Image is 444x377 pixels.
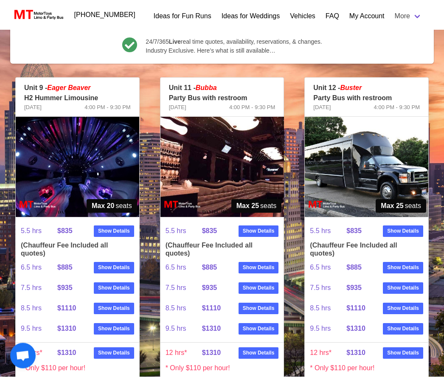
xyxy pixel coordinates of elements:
img: 11%2002.jpg [160,117,284,217]
p: * Only $110 per hour! [305,363,428,374]
p: H2 Hummer Limousine [24,93,131,104]
span: [DATE] [169,104,186,112]
strong: Max 20 [92,201,114,211]
strong: $935 [202,284,217,292]
strong: Show Details [98,305,130,312]
span: 8.5 hrs [310,298,346,319]
strong: Show Details [387,305,419,312]
strong: Show Details [387,325,419,333]
span: Industry Exclusive. Here’s what is still available… [146,47,322,56]
strong: Max 25 [236,201,259,211]
strong: $1310 [202,325,221,332]
span: 12 hrs* [166,343,202,363]
a: My Account [349,11,385,21]
strong: Show Details [387,349,419,357]
a: FAQ [326,11,339,21]
p: Unit 9 - [24,83,131,93]
strong: Show Details [98,228,130,235]
span: 6.5 hrs [310,258,346,278]
span: 5.5 hrs [166,221,202,242]
strong: Show Details [98,284,130,292]
span: 12 hrs* [21,343,57,363]
h4: (Chauffeur Fee Included all quotes) [166,242,279,258]
span: 7.5 hrs [310,278,346,298]
a: More [390,8,427,25]
span: 7.5 hrs [21,278,57,298]
strong: Show Details [243,349,275,357]
h4: (Chauffeur Fee Included all quotes) [310,242,423,258]
p: * Only $110 per hour! [16,363,139,374]
span: 9.5 hrs [21,319,57,339]
span: 4:00 PM - 9:30 PM [229,104,275,112]
span: 8.5 hrs [21,298,57,319]
strong: $1310 [346,349,365,357]
em: Buster [340,84,362,92]
span: 9.5 hrs [166,319,202,339]
img: 12%2001.jpg [305,117,428,217]
span: 5.5 hrs [21,221,57,242]
strong: $935 [346,284,362,292]
p: Unit 12 - [313,83,420,93]
h4: (Chauffeur Fee Included all quotes) [21,242,134,258]
strong: $885 [57,264,73,271]
em: Bubba [196,84,217,92]
strong: Show Details [243,228,275,235]
span: 6.5 hrs [166,258,202,278]
img: 09%2002.jpg [16,117,139,217]
strong: Max 25 [381,201,403,211]
strong: $1310 [57,349,76,357]
a: Ideas for Fun Runs [154,11,211,21]
span: [DATE] [313,104,331,112]
span: 24/7/365 real time quotes, availability, reservations, & changes. [146,38,322,47]
p: * Only $110 per hour! [160,363,284,374]
span: 9.5 hrs [310,319,346,339]
span: 12 hrs* [310,343,346,363]
strong: Show Details [98,264,130,272]
span: 4:00 PM - 9:30 PM [374,104,420,112]
strong: $1310 [202,349,221,357]
strong: Show Details [98,349,130,357]
strong: Show Details [387,228,419,235]
strong: $1310 [57,325,76,332]
strong: Show Details [243,305,275,312]
strong: $1110 [346,305,365,312]
strong: $835 [57,228,73,235]
a: Vehicles [290,11,315,21]
strong: $835 [346,228,362,235]
span: seats [376,200,426,213]
strong: Show Details [98,325,130,333]
span: 8.5 hrs [166,298,202,319]
strong: Show Details [387,264,419,272]
span: 7.5 hrs [166,278,202,298]
strong: $1110 [57,305,76,312]
span: [DATE] [24,104,42,112]
strong: $1310 [346,325,365,332]
span: 5.5 hrs [310,221,346,242]
strong: $935 [57,284,73,292]
span: seats [87,200,137,213]
p: Party Bus with restroom [169,93,275,104]
div: Open chat [10,343,36,369]
span: 6.5 hrs [21,258,57,278]
p: Unit 11 - [169,83,275,93]
span: seats [231,200,282,213]
a: Ideas for Weddings [222,11,280,21]
p: Party Bus with restroom [313,93,420,104]
strong: Show Details [387,284,419,292]
em: Eager Beaver [47,84,90,92]
strong: Show Details [243,284,275,292]
span: 4:00 PM - 9:30 PM [84,104,130,112]
strong: $885 [202,264,217,271]
strong: Show Details [243,264,275,272]
strong: $1110 [202,305,221,312]
b: Live [169,39,181,45]
strong: $835 [202,228,217,235]
strong: $885 [346,264,362,271]
a: [PHONE_NUMBER] [69,6,141,23]
img: MotorToys Logo [12,9,64,21]
strong: Show Details [243,325,275,333]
